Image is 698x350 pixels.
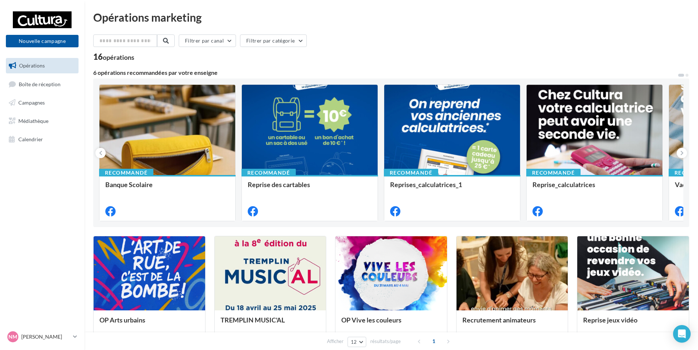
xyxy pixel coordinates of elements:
span: 12 [351,339,357,345]
a: Campagnes [4,95,80,110]
span: Reprises_calculatrices_1 [390,181,462,189]
span: Calendrier [18,136,43,142]
div: Recommandé [241,169,296,177]
span: Campagnes [18,99,45,106]
span: 1 [428,335,440,347]
a: NM [PERSON_NAME] [6,330,79,344]
div: Recommandé [526,169,581,177]
a: Médiathèque [4,113,80,129]
div: Open Intercom Messenger [673,325,691,343]
button: Filtrer par catégorie [240,34,307,47]
a: Opérations [4,58,80,73]
a: Boîte de réception [4,76,80,92]
span: Médiathèque [18,118,48,124]
div: 16 [93,53,134,61]
span: Reprise des cartables [248,181,310,189]
span: OP Arts urbains [99,316,145,324]
div: opérations [103,54,134,61]
span: Reprise jeux vidéo [583,316,637,324]
a: Calendrier [4,132,80,147]
span: Banque Scolaire [105,181,153,189]
button: Filtrer par canal [179,34,236,47]
button: Nouvelle campagne [6,35,79,47]
div: Opérations marketing [93,12,689,23]
span: Afficher [327,338,343,345]
span: OP Vive les couleurs [341,316,401,324]
p: [PERSON_NAME] [21,333,70,340]
span: TREMPLIN MUSIC'AL [221,316,285,324]
div: Recommandé [384,169,438,177]
div: Recommandé [99,169,153,177]
span: Reprise_calculatrices [532,181,595,189]
span: résultats/page [370,338,401,345]
span: Boîte de réception [19,81,61,87]
button: 12 [348,337,366,347]
span: Recrutement animateurs [462,316,536,324]
span: NM [8,333,17,340]
div: 6 opérations recommandées par votre enseigne [93,70,677,76]
span: Opérations [19,62,45,69]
